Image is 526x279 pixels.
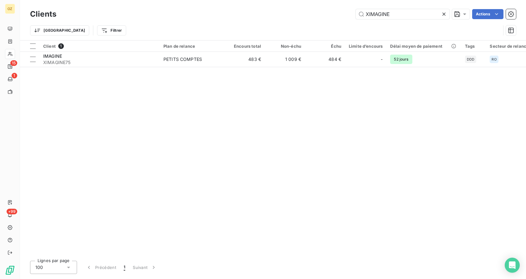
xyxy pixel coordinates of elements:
span: RO [492,57,496,61]
div: Délai moyen de paiement [390,44,457,49]
span: 1 [124,264,125,271]
div: PETITS COMPTES [163,56,202,62]
div: Open Intercom Messenger [505,258,520,273]
span: - [381,56,383,62]
span: 1 [58,43,64,49]
div: Tags [465,44,482,49]
button: Suivant [129,261,161,274]
td: 1 009 € [265,52,305,67]
span: Client [43,44,56,49]
button: Précédent [82,261,120,274]
div: OZ [5,4,15,14]
span: DDD [467,57,474,61]
button: Filtrer [97,25,126,35]
span: XIMAGINE75 [43,59,156,66]
button: [GEOGRAPHIC_DATA] [30,25,89,35]
h3: Clients [30,8,56,20]
span: 52 jours [390,55,412,64]
span: 100 [35,264,43,271]
button: Actions [472,9,503,19]
div: Échu [309,44,341,49]
input: Rechercher [356,9,450,19]
img: Logo LeanPay [5,265,15,275]
span: 1 [12,73,17,78]
td: 483 € [225,52,265,67]
div: Non-échu [269,44,301,49]
a: 1 [5,74,15,84]
div: Encours total [229,44,261,49]
div: Limite d’encours [349,44,383,49]
a: 15 [5,62,15,72]
td: 484 € [305,52,345,67]
span: IMAGINE [43,53,62,59]
span: +99 [7,209,17,214]
span: 15 [10,60,17,66]
div: Plan de relance [163,44,221,49]
button: 1 [120,261,129,274]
